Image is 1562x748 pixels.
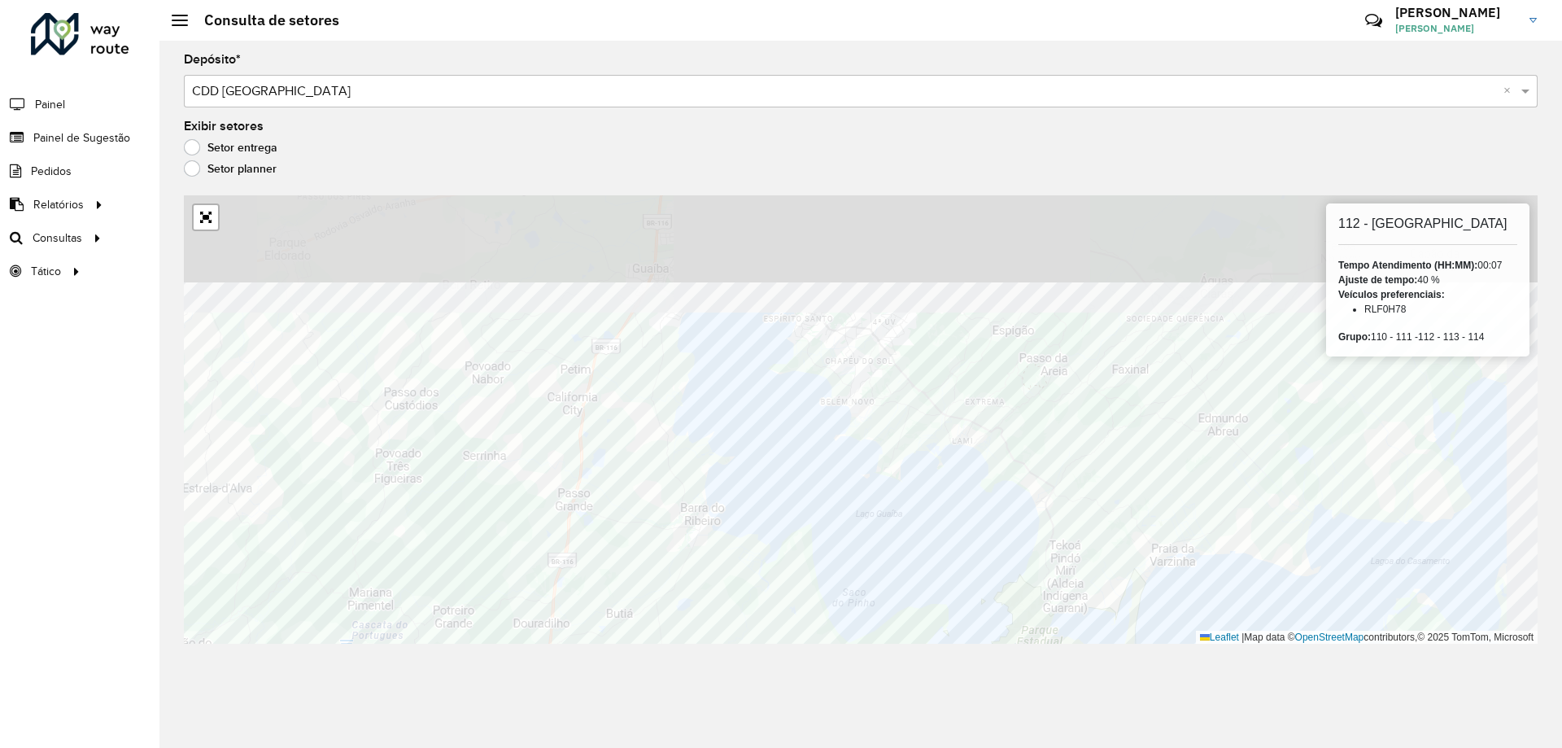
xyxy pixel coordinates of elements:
[1338,273,1517,287] div: 40 %
[1338,258,1517,273] div: 00:07
[1338,274,1417,286] strong: Ajuste de tempo:
[33,129,130,147] span: Painel de Sugestão
[184,160,277,177] label: Setor planner
[31,163,72,180] span: Pedidos
[1356,3,1391,38] a: Contato Rápido
[184,116,264,136] label: Exibir setores
[1395,5,1517,20] h3: [PERSON_NAME]
[1200,632,1239,643] a: Leaflet
[188,11,339,29] h2: Consulta de setores
[1338,289,1445,300] strong: Veículos preferenciais:
[33,230,82,247] span: Consultas
[1395,21,1517,36] span: [PERSON_NAME]
[184,50,241,69] label: Depósito
[1503,81,1517,101] span: Clear all
[1196,631,1538,645] div: Map data © contributors,© 2025 TomTom, Microsoft
[31,263,61,280] span: Tático
[35,96,65,113] span: Painel
[1364,302,1517,317] li: RLF0H78
[33,196,84,213] span: Relatórios
[1338,331,1371,343] strong: Grupo:
[184,139,277,155] label: Setor entrega
[1338,330,1517,344] div: 110 - 111 -112 - 113 - 114
[194,205,218,230] a: Abrir mapa em tela cheia
[1338,216,1517,231] h6: 112 - [GEOGRAPHIC_DATA]
[1241,632,1244,643] span: |
[1338,260,1477,271] strong: Tempo Atendimento (HH:MM):
[1295,632,1364,643] a: OpenStreetMap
